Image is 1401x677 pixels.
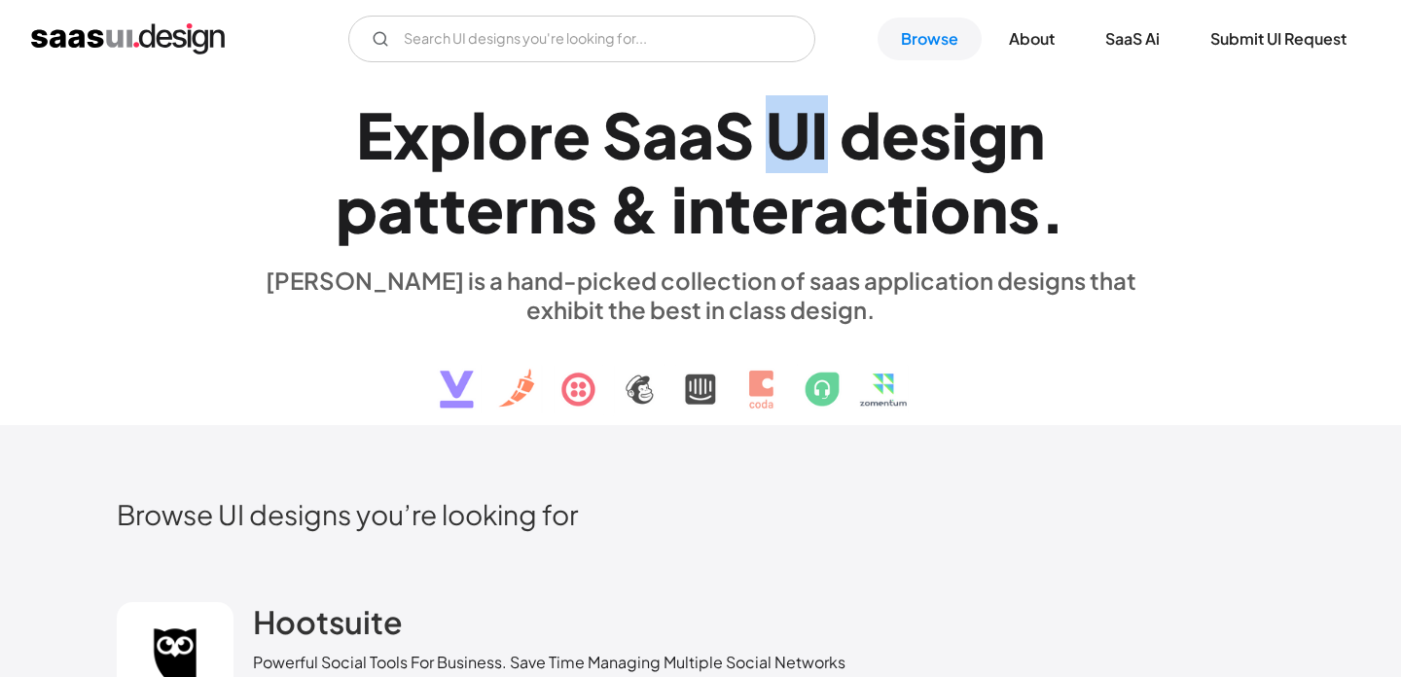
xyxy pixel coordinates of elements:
[968,97,1008,172] div: g
[253,97,1148,247] h1: Explore SaaS UI design patterns & interactions.
[336,171,377,246] div: p
[429,97,471,172] div: p
[348,16,815,62] input: Search UI designs you're looking for...
[406,324,995,425] img: text, icon, saas logo
[253,651,845,674] div: Powerful Social Tools For Business. Save Time Managing Multiple Social Networks
[642,97,678,172] div: a
[688,171,725,246] div: n
[714,97,754,172] div: S
[887,171,914,246] div: t
[725,171,751,246] div: t
[751,171,789,246] div: e
[1008,97,1045,172] div: n
[253,602,403,651] a: Hootsuite
[840,97,881,172] div: d
[356,97,393,172] div: E
[413,171,440,246] div: t
[1082,18,1183,60] a: SaaS Ai
[253,602,403,641] h2: Hootsuite
[528,97,553,172] div: r
[528,171,565,246] div: n
[565,171,597,246] div: s
[471,97,487,172] div: l
[919,97,952,172] div: s
[789,171,813,246] div: r
[253,266,1148,324] div: [PERSON_NAME] is a hand-picked collection of saas application designs that exhibit the best in cl...
[609,171,660,246] div: &
[602,97,642,172] div: S
[440,171,466,246] div: t
[553,97,591,172] div: e
[393,97,429,172] div: x
[671,171,688,246] div: i
[377,171,413,246] div: a
[930,171,971,246] div: o
[504,171,528,246] div: r
[678,97,714,172] div: a
[881,97,919,172] div: e
[487,97,528,172] div: o
[914,171,930,246] div: i
[878,18,982,60] a: Browse
[986,18,1078,60] a: About
[117,497,1284,531] h2: Browse UI designs you’re looking for
[1040,171,1065,246] div: .
[1008,171,1040,246] div: s
[971,171,1008,246] div: n
[1187,18,1370,60] a: Submit UI Request
[813,171,849,246] div: a
[466,171,504,246] div: e
[952,97,968,172] div: i
[849,171,887,246] div: c
[810,97,828,172] div: I
[766,97,810,172] div: U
